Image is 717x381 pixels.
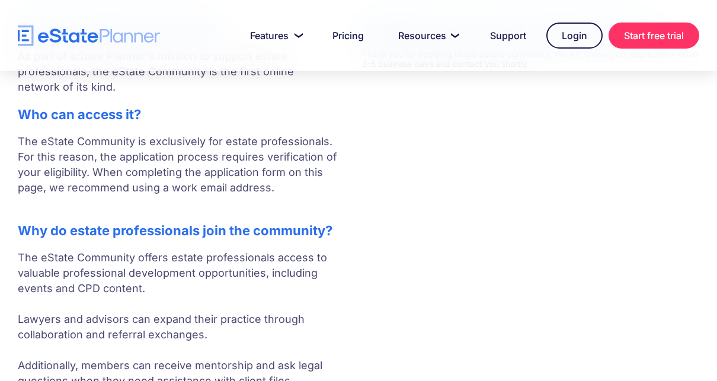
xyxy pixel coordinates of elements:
a: Resources [384,24,470,47]
a: Support [476,24,540,47]
a: Pricing [318,24,378,47]
p: As part of eState Planner's mission to support estate professionals, the eState Community is the ... [18,49,338,95]
a: Features [236,24,312,47]
a: Login [546,23,603,49]
h2: Who can access it? [18,107,338,122]
a: home [18,25,160,46]
p: The eState Community is exclusively for estate professionals. For this reason, the application pr... [18,134,338,211]
a: Start free trial [609,23,699,49]
h2: Why do estate professionals join the community? [18,223,338,238]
